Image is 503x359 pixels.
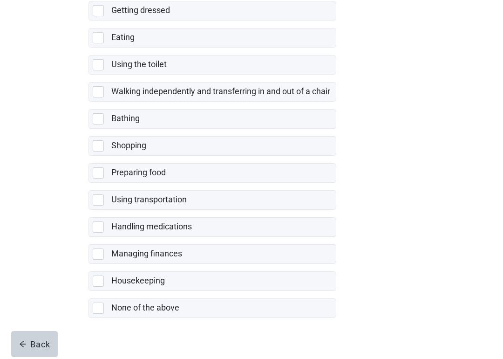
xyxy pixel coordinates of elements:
[88,82,336,102] div: Walking independently and transferring in and out of a chair, checkbox, not selected
[88,109,336,129] div: Bathing, checkbox, not selected
[88,298,336,318] div: None of the above, checkbox, not selected
[111,5,170,15] label: Getting dressed
[88,190,336,210] div: Using transportation, checkbox, not selected
[111,249,182,258] label: Managing finances
[88,244,336,264] div: Managing finances, checkbox, not selected
[111,86,330,96] label: Walking independently and transferring in and out of a chair
[88,136,336,156] div: Shopping, checkbox, not selected
[111,276,165,285] label: Housekeeping
[88,271,336,291] div: Housekeeping, checkbox, not selected
[19,339,50,349] div: Back
[88,28,336,48] div: Eating, checkbox, not selected
[111,59,167,69] label: Using the toilet
[111,140,146,150] label: Shopping
[88,55,336,75] div: Using the toilet, checkbox, not selected
[11,331,58,357] button: arrow-leftBack
[111,194,187,204] label: Using transportation
[88,163,336,183] div: Preparing food, checkbox, not selected
[111,221,192,231] label: Handling medications
[111,167,166,177] label: Preparing food
[111,113,140,123] label: Bathing
[111,303,179,312] label: None of the above
[111,32,135,42] label: Eating
[19,340,27,348] span: arrow-left
[88,1,336,21] div: Getting dressed, checkbox, not selected
[88,217,336,237] div: Handling medications, checkbox, not selected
